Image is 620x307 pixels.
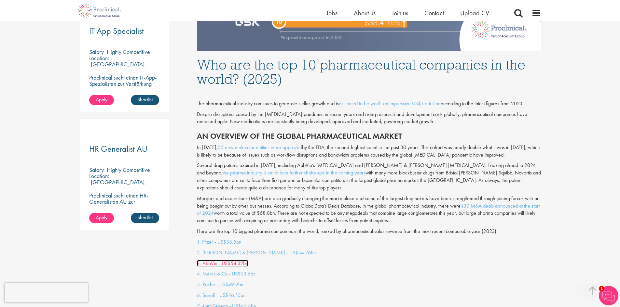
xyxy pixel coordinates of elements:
span: 1 [599,286,604,291]
span: Salary [89,48,104,56]
span: Apply [96,96,107,103]
p: Proclinical sucht einen HR-Generalisten AU zur Verstärkung des Teams unseres Kunden in [GEOGRAPHI... [89,192,159,223]
p: Several drug patents expired in [DATE], including AbbVie’s [MEDICAL_DATA] and [PERSON_NAME] & [PE... [197,162,541,191]
p: Highly Competitive [107,166,150,173]
a: 1. Pfizer - US$58.5bn [197,238,241,245]
p: Mergers and acquisitions (M&A) are also gradually changing the marketplace and some of the larges... [197,195,541,224]
a: Upload CV [460,9,489,17]
a: IT App Specialist [89,27,159,35]
a: About us [354,9,376,17]
a: Jobs [326,9,338,17]
span: Location: [89,172,109,180]
a: Apply [89,213,114,223]
a: 430 M&A deals announced at the start of 2024 [197,202,540,217]
a: Apply [89,95,114,105]
span: Salary [89,166,104,173]
span: IT App Specialist [89,25,144,36]
a: Shortlist [131,213,159,223]
a: 5. Roche - US$49.9bn [197,281,243,288]
span: HR Generalist AU [89,143,147,154]
span: Apply [96,214,107,221]
p: [GEOGRAPHIC_DATA], [GEOGRAPHIC_DATA] [89,178,146,192]
iframe: reCAPTCHA [5,283,88,302]
a: 55 new molecular entities were approved [218,144,302,151]
a: estimated to be worth an impressive US$1.6 trillion [339,100,441,107]
p: [GEOGRAPHIC_DATA], [GEOGRAPHIC_DATA] [89,60,146,74]
p: In [DATE], by the FDA, the second-highest count in the past 30 years. This cohort was nearly doub... [197,144,541,159]
a: 2. [PERSON_NAME] & [PERSON_NAME] - US$54.76bn [197,249,316,256]
a: 6. Sanofi - US$46.16bn [197,292,246,299]
a: HR Generalist AU [89,145,159,153]
p: Despite disruptions caused by the [MEDICAL_DATA] pandemic in recent years and rising research and... [197,111,541,126]
p: Here are the top 10 biggest pharma companies in the world, ranked by pharmaceutical sales revenue... [197,228,541,235]
h2: An overview of the global pharmaceutical market [197,132,541,140]
h1: Who are the top 10 pharmaceutical companies in the world? (2025) [197,58,541,86]
p: Proclinical sucht einen IT-App-Spezialisten zur Verstärkung des Teams unseres Kunden in der [GEOG... [89,74,159,99]
a: Shortlist [131,95,159,105]
a: Contact [424,9,444,17]
div: The pharmaceutical industry continues to generate stellar growth and is according to the latest f... [197,100,541,108]
span: Location: [89,54,109,62]
a: Join us [392,9,408,17]
a: 3. AbbVie - US$54.32bn [197,260,248,267]
a: 4. Merck & Co - US$53.6bn [197,270,256,277]
a: the pharma industry is set to face further shake-ups in the coming years [223,169,365,176]
p: Highly Competitive [107,48,150,56]
img: Chatbot [599,286,618,305]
